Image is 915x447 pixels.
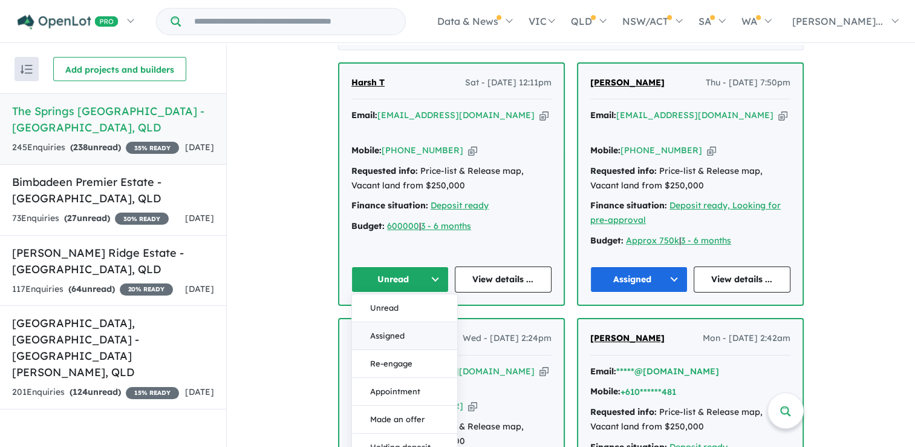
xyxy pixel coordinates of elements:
[115,213,169,225] span: 30 % READY
[70,386,121,397] strong: ( unread)
[590,405,790,434] div: Price-list & Release map, Vacant land from $250,000
[68,283,115,294] strong: ( unread)
[590,145,620,156] strong: Mobile:
[352,294,457,322] button: Unread
[12,385,179,400] div: 201 Enquir ies
[71,283,82,294] span: 64
[351,76,385,90] a: Harsh T
[73,142,88,153] span: 238
[12,315,214,380] h5: [GEOGRAPHIC_DATA], [GEOGRAPHIC_DATA] - [GEOGRAPHIC_DATA][PERSON_NAME] , QLD
[590,331,665,346] a: [PERSON_NAME]
[468,400,477,412] button: Copy
[351,165,418,176] strong: Requested info:
[626,235,679,246] a: Approx 750k
[590,386,620,397] strong: Mobile:
[73,386,88,397] span: 124
[12,103,214,136] h5: The Springs [GEOGRAPHIC_DATA] - [GEOGRAPHIC_DATA] , QLD
[120,283,173,296] span: 20 % READY
[539,109,549,122] button: Copy
[126,387,179,399] span: 15 % READY
[12,282,173,297] div: 117 Enquir ies
[590,333,665,343] span: [PERSON_NAME]
[539,365,549,378] button: Copy
[590,164,790,193] div: Price-list & Release map, Vacant land from $250,000
[421,220,471,231] a: 3 - 6 months
[455,267,552,293] a: View details ...
[590,366,616,377] strong: Email:
[12,174,214,207] h5: Bimbadeen Premier Estate - [GEOGRAPHIC_DATA] , QLD
[12,141,179,155] div: 245 Enquir ies
[590,267,688,293] button: Assigned
[351,220,385,231] strong: Budget:
[590,200,781,225] a: Deposit ready, Looking for pre-approval
[185,386,214,397] span: [DATE]
[351,77,385,88] span: Harsh T
[463,331,552,346] span: Wed - [DATE] 2:24pm
[590,165,657,176] strong: Requested info:
[352,406,457,434] button: Made an offer
[185,213,214,223] span: [DATE]
[12,211,169,226] div: 73 Enquir ies
[590,200,667,211] strong: Finance situation:
[706,76,790,90] span: Thu - [DATE] 7:50pm
[703,331,790,346] span: Mon - [DATE] 2:42am
[185,283,214,294] span: [DATE]
[382,145,463,156] a: [PHONE_NUMBER]
[620,145,702,156] a: [PHONE_NUMBER]
[616,110,773,121] a: [EMAIL_ADDRESS][DOMAIN_NAME]
[778,109,787,122] button: Copy
[351,145,382,156] strong: Mobile:
[694,267,791,293] a: View details ...
[351,164,552,193] div: Price-list & Release map, Vacant land from $250,000
[681,235,731,246] a: 3 - 6 months
[590,234,790,248] div: |
[352,350,457,378] button: Re-engage
[351,267,449,293] button: Unread
[53,57,186,81] button: Add projects and builders
[707,144,716,157] button: Copy
[183,8,403,35] input: Try estate name, suburb, builder or developer
[126,142,179,154] span: 35 % READY
[431,200,489,211] a: Deposit ready
[352,378,457,406] button: Appointment
[465,76,552,90] span: Sat - [DATE] 12:11pm
[590,77,665,88] span: [PERSON_NAME]
[590,406,657,417] strong: Requested info:
[468,144,477,157] button: Copy
[792,15,883,27] span: [PERSON_NAME]...
[352,322,457,350] button: Assigned
[377,110,535,121] a: [EMAIL_ADDRESS][DOMAIN_NAME]
[70,142,121,153] strong: ( unread)
[387,220,419,231] a: 600000
[21,65,33,74] img: sort.svg
[18,15,119,30] img: Openlot PRO Logo White
[64,213,110,223] strong: ( unread)
[351,200,428,211] strong: Finance situation:
[185,142,214,153] span: [DATE]
[590,110,616,121] strong: Email:
[12,245,214,277] h5: [PERSON_NAME] Ridge Estate - [GEOGRAPHIC_DATA] , QLD
[590,235,624,246] strong: Budget:
[351,219,552,234] div: |
[67,213,77,223] span: 27
[351,110,377,121] strong: Email:
[590,76,665,90] a: [PERSON_NAME]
